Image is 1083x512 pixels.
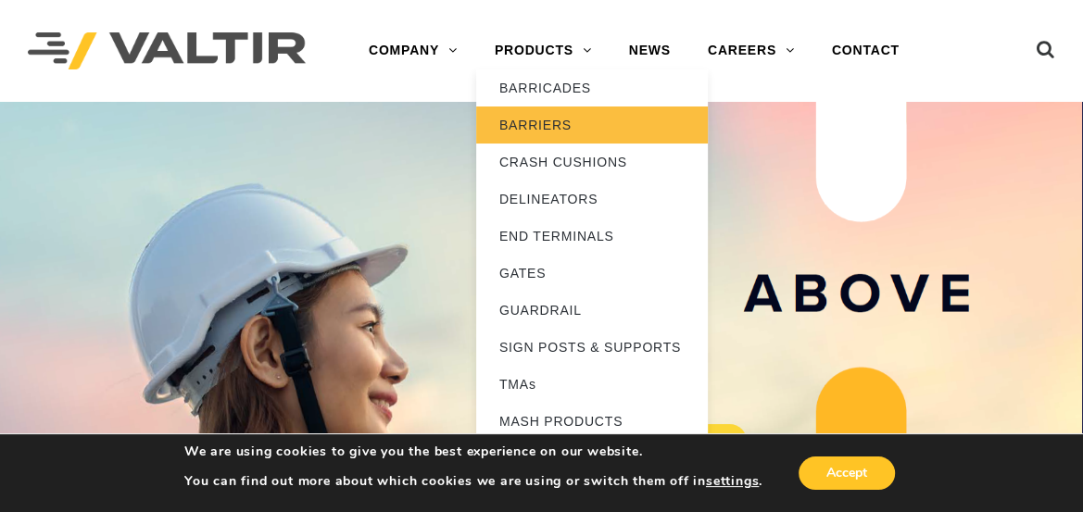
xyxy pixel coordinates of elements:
a: COMPANY [350,32,476,69]
a: CRASH CUSHIONS [476,144,708,181]
button: settings [706,473,759,490]
a: END TERMINALS [476,218,708,255]
a: DELINEATORS [476,181,708,218]
a: BARRICADES [476,69,708,106]
p: You can find out more about which cookies we are using or switch them off in . [184,473,762,490]
a: NEWS [611,32,689,69]
a: SIGN POSTS & SUPPORTS [476,329,708,366]
a: BARRIERS [476,106,708,144]
p: We are using cookies to give you the best experience on our website. [184,443,762,460]
button: Accept [799,456,895,490]
a: TMAs [476,366,708,403]
a: GUARDRAIL [476,292,708,329]
img: Valtir [28,32,306,70]
a: MASH PRODUCTS [476,403,708,440]
a: PRODUCTS [476,32,611,69]
a: CAREERS [689,32,813,69]
a: GATES [476,255,708,292]
a: CONTACT [813,32,918,69]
